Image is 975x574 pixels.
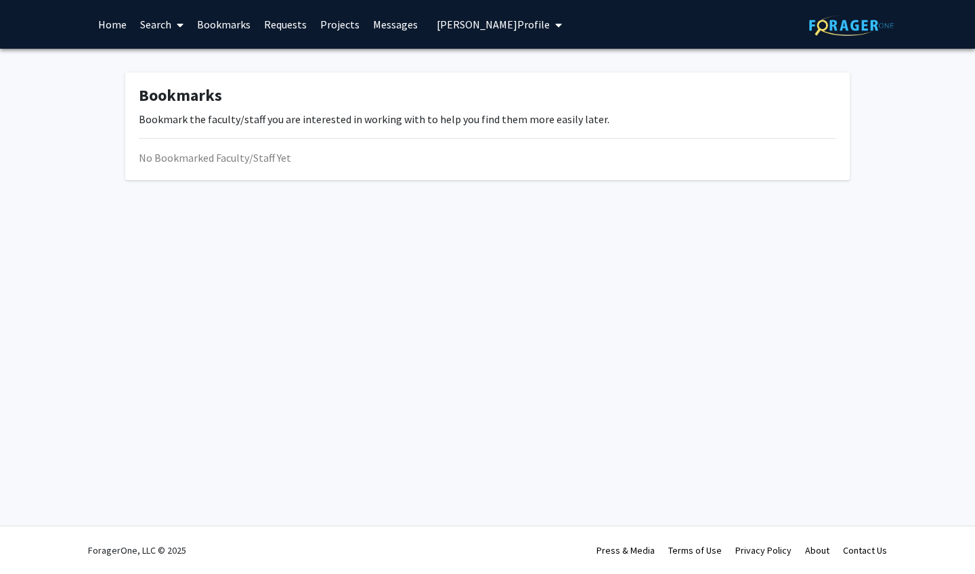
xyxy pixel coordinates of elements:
[139,86,836,106] h1: Bookmarks
[133,1,190,48] a: Search
[805,544,829,556] a: About
[313,1,366,48] a: Projects
[437,18,550,31] span: [PERSON_NAME] Profile
[91,1,133,48] a: Home
[597,544,655,556] a: Press & Media
[668,544,722,556] a: Terms of Use
[257,1,313,48] a: Requests
[735,544,792,556] a: Privacy Policy
[139,150,836,166] div: No Bookmarked Faculty/Staff Yet
[843,544,887,556] a: Contact Us
[88,527,186,574] div: ForagerOne, LLC © 2025
[139,111,836,127] p: Bookmark the faculty/staff you are interested in working with to help you find them more easily l...
[190,1,257,48] a: Bookmarks
[366,1,425,48] a: Messages
[809,15,894,36] img: ForagerOne Logo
